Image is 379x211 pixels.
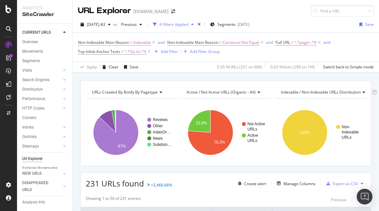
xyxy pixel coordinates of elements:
[91,87,171,97] h4: URLs Crawled By Botify By pagetype
[118,144,126,149] text: 87%
[22,165,68,172] a: Explorer Bookmarks
[78,62,97,72] button: Apply
[22,67,61,74] a: Visits
[78,5,131,16] div: URL Explorer
[86,178,144,189] span: 231 URLs found
[92,89,158,95] span: URLs Crawled By Botify By pagetype
[270,64,315,70] div: 0.02 % Visits ( 289 on 1M )
[22,143,39,150] div: Sitemaps
[159,22,189,27] div: 4 Filters Applied
[244,181,266,186] div: Create alert
[153,124,163,128] text: Other
[171,9,175,14] div: arrow-right-arrow-left
[217,22,236,27] span: Segments
[22,29,51,36] div: CURRENT URLS
[22,133,61,140] a: Outlinks
[291,40,293,45] span: ≠
[300,130,310,135] text: 100%
[22,155,68,162] a: Url Explorer
[87,22,105,27] span: 2025 Aug. 31st #2
[22,105,61,112] a: HTTP Codes
[208,19,252,30] button: Segments[DATE]
[22,170,42,177] div: NEW URLS
[214,140,225,145] text: 76.2%
[130,64,138,70] div: Save
[150,19,196,30] button: 4 Filters Applied
[22,124,61,131] a: Inlinks
[133,38,151,47] span: Indexable
[196,121,207,125] text: 23.8%
[153,136,163,141] text: News
[118,19,145,30] button: Previous
[22,96,45,102] div: Performance
[121,62,138,72] button: Save
[22,155,43,162] div: Url Explorer
[22,77,61,83] a: Search Engines
[22,199,68,206] a: Analysis Info
[342,125,350,129] text: Non-
[274,180,316,187] button: Manage Columns
[22,58,68,64] a: Segments
[86,104,177,161] svg: A chart.
[118,22,137,27] span: Previous
[342,135,352,140] text: URLs
[22,29,61,36] a: CURRENT URLS
[247,127,257,132] text: URLs
[22,39,38,45] div: Overview
[22,86,61,93] a: Distribution
[151,182,172,188] div: +2,466.66%
[22,5,67,11] div: Analytics
[161,49,178,54] div: Add Filter
[357,19,374,30] button: Save
[342,130,359,134] text: Indexable
[323,40,330,45] div: and
[87,64,97,70] div: Apply
[323,39,330,45] button: and
[180,104,272,161] div: A chart.
[134,8,169,15] div: [DOMAIN_NAME]
[158,40,165,45] div: and
[196,21,202,28] div: times
[247,138,257,143] text: URLs
[323,64,374,70] div: Switch back to Simple mode
[22,58,40,64] div: Segments
[247,122,265,126] text: Not Active
[124,47,146,56] span: ^.*Go to:.*$
[190,49,220,54] div: Add Filter Group
[152,48,178,56] button: Add Filter
[167,40,218,45] span: Non-Indexable Main Reason
[235,178,266,189] button: Create alert
[275,104,366,161] svg: A chart.
[100,62,118,72] button: Clear
[22,39,68,45] a: Overview
[311,5,374,17] input: Find a URL
[219,40,222,45] span: =
[331,196,347,203] button: Previous
[294,38,316,47] span: ^.*page=.*$
[22,77,49,83] div: Search Engines
[22,114,36,121] div: Content
[22,86,43,93] div: Distribution
[22,180,61,193] a: DISAPPEARED URLS
[153,142,171,147] text: Subdom…
[266,39,273,45] button: and
[158,39,165,45] button: and
[78,49,120,54] span: Top Inlink Anchor Texts
[238,22,249,27] div: [DATE]
[280,87,370,97] h4: Indexable / Non-Indexable URLs Distribution
[22,165,58,172] div: Explorer Bookmarks
[130,40,132,45] span: ≠
[320,62,374,72] button: Switch back to Simple mode
[357,189,372,204] div: Open Intercom Messenger
[109,64,118,70] div: Clear
[153,130,171,134] text: IndexOr…
[331,197,347,202] div: Previous
[283,181,316,186] div: Manage Columns
[22,114,68,121] a: Content
[187,89,256,95] span: Active / Not Active URLs (organic - all)
[324,178,358,189] button: Export as CSV
[86,196,141,203] div: Showing 1 to 50 of 231 entries
[121,49,123,54] span: ≠
[22,48,68,55] a: Movements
